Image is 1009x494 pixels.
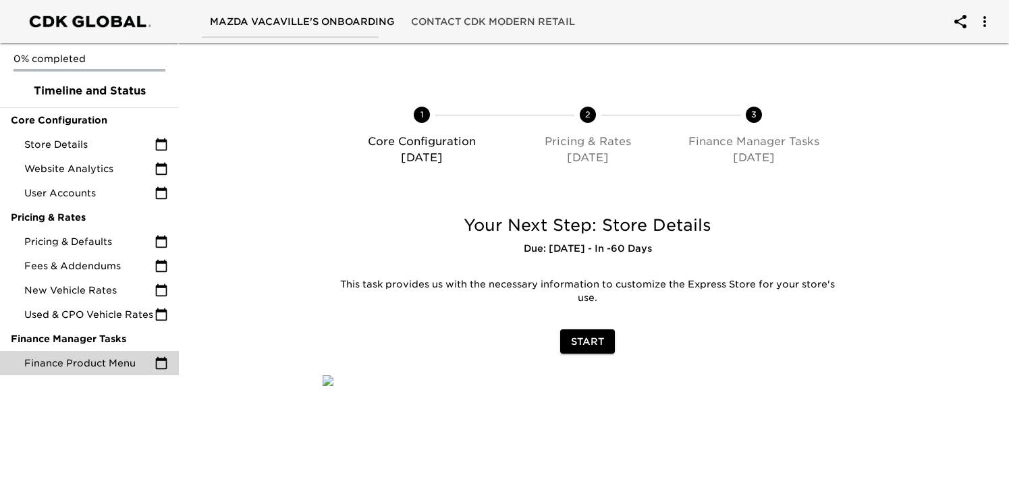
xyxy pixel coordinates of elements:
[676,150,831,166] p: [DATE]
[11,83,168,99] span: Timeline and Status
[344,134,499,150] p: Core Configuration
[24,308,155,321] span: Used & CPO Vehicle Rates
[11,211,168,224] span: Pricing & Rates
[751,109,757,119] text: 3
[510,150,665,166] p: [DATE]
[11,113,168,127] span: Core Configuration
[676,134,831,150] p: Finance Manager Tasks
[210,13,395,30] span: Mazda Vacaville's Onboarding
[585,109,591,119] text: 2
[24,356,155,370] span: Finance Product Menu
[411,13,575,30] span: Contact CDK Modern Retail
[344,150,499,166] p: [DATE]
[571,333,604,350] span: Start
[420,109,424,119] text: 1
[24,259,155,273] span: Fees & Addendums
[24,283,155,297] span: New Vehicle Rates
[333,278,842,305] p: This task provides us with the necessary information to customize the Express Store for your stor...
[24,138,155,151] span: Store Details
[510,134,665,150] p: Pricing & Rates
[323,242,852,256] h6: Due: [DATE] - In -60 Days
[11,332,168,346] span: Finance Manager Tasks
[24,186,155,200] span: User Accounts
[323,215,852,236] h5: Your Next Step: Store Details
[969,5,1001,38] button: account of current user
[13,52,165,65] p: 0% completed
[24,162,155,175] span: Website Analytics
[323,375,333,386] img: qkibX1zbU72zw90W6Gan%2FTemplates%2FRjS7uaFIXtg43HUzxvoG%2F3e51d9d6-1114-4229-a5bf-f5ca567b6beb.jpg
[560,329,615,354] button: Start
[944,5,977,38] button: account of current user
[24,235,155,248] span: Pricing & Defaults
